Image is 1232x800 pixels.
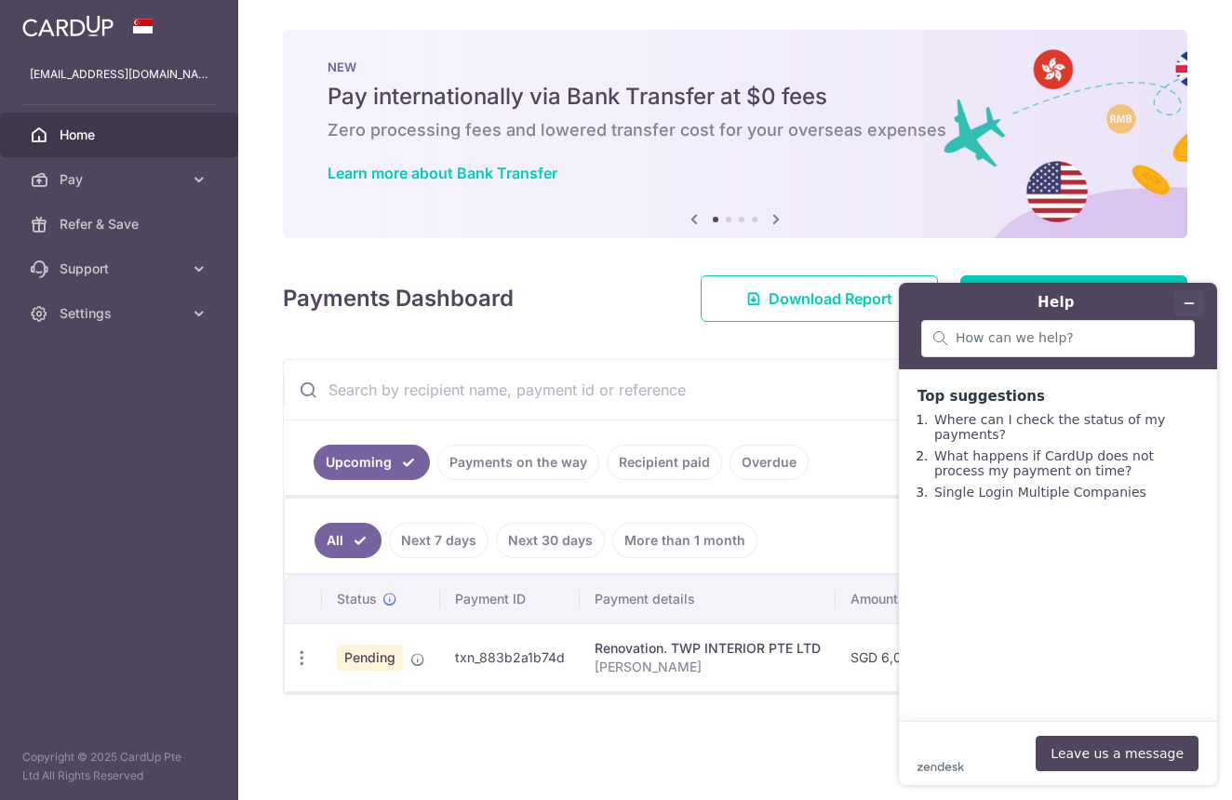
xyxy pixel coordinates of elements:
[60,126,182,144] span: Home
[328,60,1143,74] p: NEW
[389,523,489,558] a: Next 7 days
[607,445,722,480] a: Recipient paid
[595,639,821,658] div: Renovation. TWP INTERIOR PTE LTD
[60,170,182,189] span: Pay
[60,215,182,233] span: Refer & Save
[43,13,81,30] span: Help
[440,623,580,691] td: txn_883b2a1b74d
[580,575,836,623] th: Payment details
[337,645,403,671] span: Pending
[30,65,208,84] p: [EMAIL_ADDRESS][DOMAIN_NAME]
[315,523,382,558] a: All
[284,360,1142,420] input: Search by recipient name, payment id or reference
[60,304,182,323] span: Settings
[730,445,809,480] a: Overdue
[884,268,1232,800] iframe: Find more information here
[283,282,514,315] h4: Payments Dashboard
[337,590,377,608] span: Status
[595,658,821,676] p: [PERSON_NAME]
[769,287,892,310] span: Download Report
[612,523,757,558] a: More than 1 month
[22,15,114,37] img: CardUp
[437,445,599,480] a: Payments on the way
[283,30,1187,238] img: Bank transfer banner
[440,575,580,623] th: Payment ID
[850,590,898,608] span: Amount
[701,275,938,322] a: Download Report
[60,260,182,278] span: Support
[836,623,954,691] td: SGD 6,080.00
[328,119,1143,141] h6: Zero processing fees and lowered transfer cost for your overseas expenses
[328,164,557,182] a: Learn more about Bank Transfer
[328,82,1143,112] h5: Pay internationally via Bank Transfer at $0 fees
[496,523,605,558] a: Next 30 days
[314,445,430,480] a: Upcoming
